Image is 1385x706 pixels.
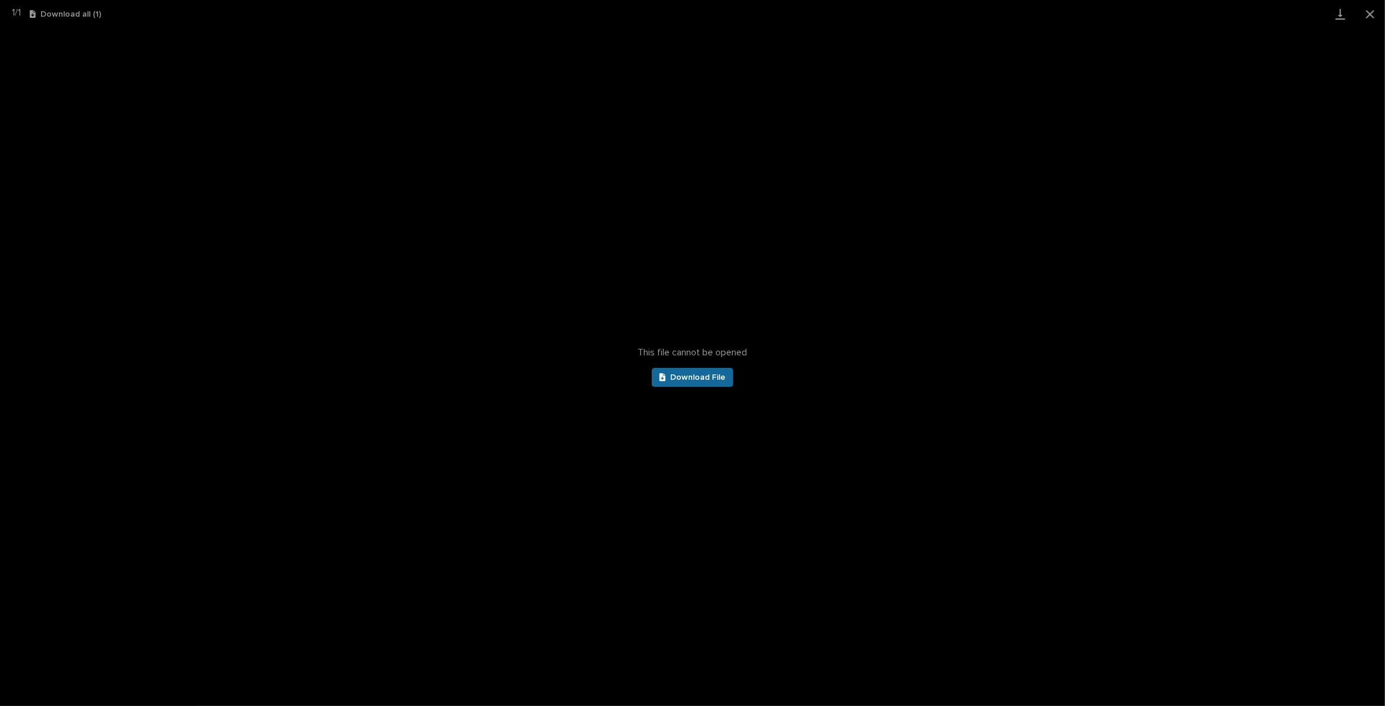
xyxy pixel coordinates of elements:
a: Download File [652,368,734,387]
button: Download all (1) [30,10,101,18]
span: 1 [18,8,21,17]
span: 1 [12,8,15,17]
span: Download File [670,373,726,382]
span: This file cannot be opened [638,347,748,358]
